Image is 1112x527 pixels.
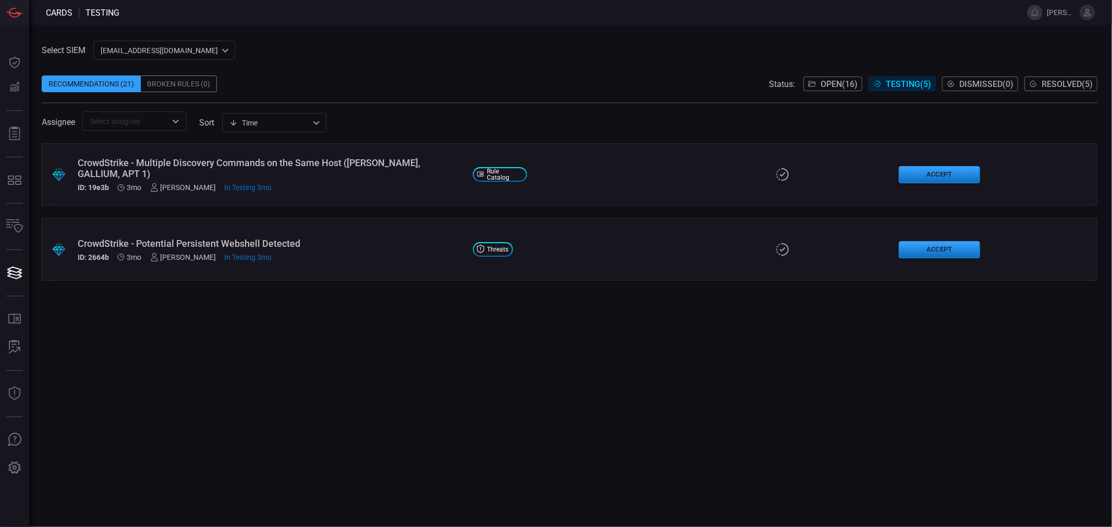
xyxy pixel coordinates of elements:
[42,117,75,127] span: Assignee
[150,183,216,192] div: [PERSON_NAME]
[199,118,214,128] label: sort
[78,253,109,261] h5: ID: 2664b
[42,76,141,92] div: Recommendations (21)
[2,121,27,146] button: Reports
[2,214,27,239] button: Inventory
[2,260,27,285] button: Cards
[2,50,27,75] button: Dashboard
[78,238,465,249] div: CrowdStrike - Potential Persistent Webshell Detected
[886,79,931,89] span: Testing ( 5 )
[2,456,27,481] button: Preferences
[168,114,183,129] button: Open
[2,75,27,100] button: Detections
[899,166,980,183] button: Accept
[2,307,27,332] button: Rule Catalog
[959,79,1013,89] span: Dismissed ( 0 )
[150,253,216,261] div: [PERSON_NAME]
[127,183,142,192] span: Jul 17, 2025 7:07 PM
[769,79,795,89] span: Status:
[225,183,272,192] span: Jul 25, 2025 12:37 AM
[85,115,166,128] input: Select assignee
[225,253,272,261] span: Jul 23, 2025 2:18 AM
[46,8,72,18] span: Cards
[487,246,509,253] span: Threats
[101,45,218,56] p: [EMAIL_ADDRESS][DOMAIN_NAME]
[2,381,27,406] button: Threat Intelligence
[1047,8,1076,17] span: [PERSON_NAME].jadhav
[78,157,465,179] div: CrowdStrike - Multiple Discovery Commands on the Same Host (Turla, GALLIUM, APT 1)
[2,168,27,193] button: MITRE - Detection Posture
[803,77,862,91] button: Open(16)
[85,8,119,18] span: testing
[487,168,522,181] span: Rule Catalog
[229,118,310,128] div: Time
[127,253,142,261] span: Jul 17, 2025 7:06 PM
[821,79,858,89] span: Open ( 16 )
[1042,79,1093,89] span: Resolved ( 5 )
[1024,77,1097,91] button: Resolved(5)
[78,183,109,192] h5: ID: 19e3b
[869,77,936,91] button: Testing(5)
[42,45,85,55] label: Select SIEM
[942,77,1018,91] button: Dismissed(0)
[2,428,27,453] button: Ask Us A Question
[141,76,217,92] div: Broken Rules (0)
[899,241,980,258] button: Accept
[2,335,27,360] button: ALERT ANALYSIS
